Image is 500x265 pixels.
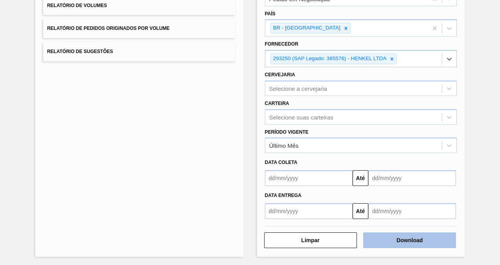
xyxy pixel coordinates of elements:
div: 293250 (SAP Legado: 385576) - HENKEL LTDA [271,54,388,64]
input: dd/mm/yyyy [265,203,353,219]
input: dd/mm/yyyy [265,170,353,186]
input: dd/mm/yyyy [368,170,456,186]
button: Limpar [264,232,357,248]
div: Último Mês [269,142,299,149]
span: Relatório de Pedidos Originados por Volume [47,26,170,31]
span: Relatório de Sugestões [47,49,113,54]
div: Selecione a cervejaria [269,85,327,92]
button: Até [353,203,368,219]
div: BR - [GEOGRAPHIC_DATA] [271,23,342,33]
label: Fornecedor [265,41,298,47]
label: Carteira [265,101,289,106]
input: dd/mm/yyyy [368,203,456,219]
label: Cervejaria [265,72,295,77]
label: Período Vigente [265,129,309,135]
span: Data coleta [265,160,298,165]
button: Relatório de Sugestões [43,42,235,61]
span: Relatório de Volumes [47,3,107,8]
span: Data entrega [265,193,301,198]
div: Selecione suas carteiras [269,114,333,120]
button: Até [353,170,368,186]
label: País [265,11,276,17]
button: Relatório de Pedidos Originados por Volume [43,19,235,38]
button: Download [363,232,456,248]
